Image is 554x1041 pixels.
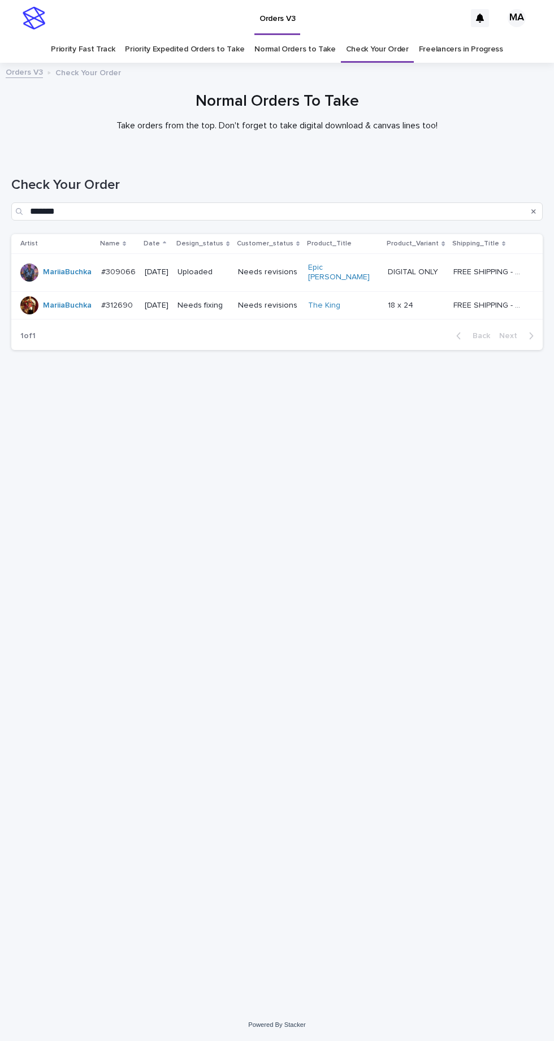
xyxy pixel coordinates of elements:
[55,66,121,78] p: Check Your Order
[43,301,92,310] a: MariiaBuchka
[43,267,92,277] a: MariiaBuchka
[11,253,543,291] tr: MariiaBuchka #309066#309066 [DATE]UploadedNeeds revisionsEpic [PERSON_NAME] DIGITAL ONLYDIGITAL O...
[178,267,229,277] p: Uploaded
[238,301,299,310] p: Needs revisions
[178,301,229,310] p: Needs fixing
[453,265,526,277] p: FREE SHIPPING - preview in 1-2 business days, after your approval delivery will take 5-10 b.d., l...
[20,237,38,250] p: Artist
[419,36,503,63] a: Freelancers in Progress
[237,237,293,250] p: Customer_status
[11,322,45,350] p: 1 of 1
[51,36,115,63] a: Priority Fast Track
[248,1021,305,1028] a: Powered By Stacker
[495,331,543,341] button: Next
[466,332,490,340] span: Back
[346,36,409,63] a: Check Your Order
[238,267,299,277] p: Needs revisions
[145,301,168,310] p: [DATE]
[508,9,526,27] div: MA
[308,263,379,282] a: Epic [PERSON_NAME]
[51,120,503,131] p: Take orders from the top. Don't forget to take digital download & canvas lines too!
[254,36,336,63] a: Normal Orders to Take
[145,267,168,277] p: [DATE]
[387,237,439,250] p: Product_Variant
[100,237,120,250] p: Name
[307,237,352,250] p: Product_Title
[452,237,499,250] p: Shipping_Title
[11,291,543,319] tr: MariiaBuchka #312690#312690 [DATE]Needs fixingNeeds revisionsThe King 18 x 2418 x 24 FREE SHIPPIN...
[125,36,244,63] a: Priority Expedited Orders to Take
[308,301,340,310] a: The King
[144,237,160,250] p: Date
[101,299,135,310] p: #312690
[11,92,543,111] h1: Normal Orders To Take
[388,299,415,310] p: 18 x 24
[499,332,524,340] span: Next
[6,65,43,78] a: Orders V3
[23,7,45,29] img: stacker-logo-s-only.png
[453,299,526,310] p: FREE SHIPPING - preview in 1-2 business days, after your approval delivery will take 5-10 b.d.
[447,331,495,341] button: Back
[176,237,223,250] p: Design_status
[388,265,440,277] p: DIGITAL ONLY
[101,265,138,277] p: #309066
[11,202,543,221] input: Search
[11,177,543,193] h1: Check Your Order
